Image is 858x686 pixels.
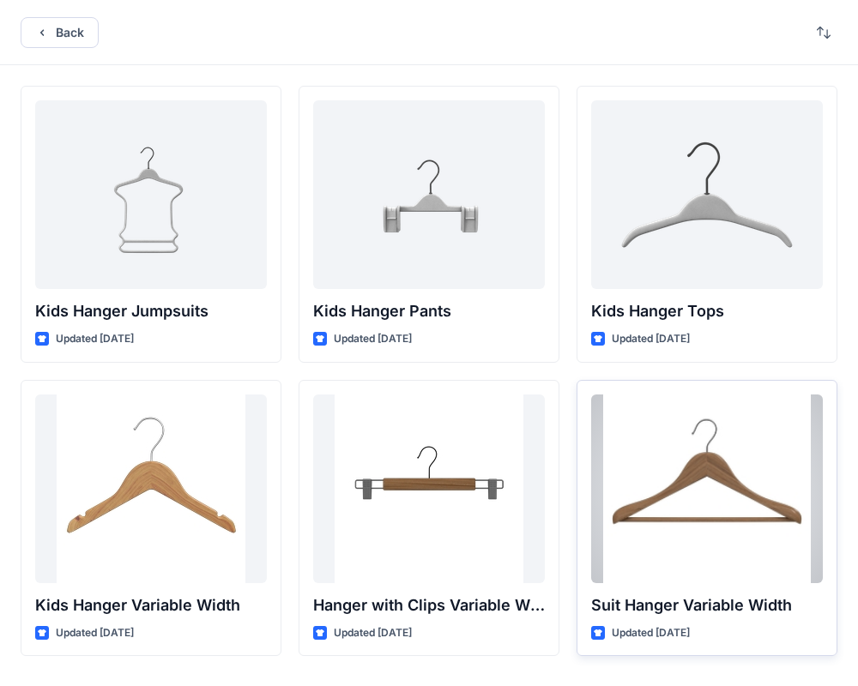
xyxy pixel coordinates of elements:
[591,394,823,583] a: Suit Hanger Variable Width
[612,330,690,348] p: Updated [DATE]
[313,299,545,323] p: Kids Hanger Pants
[56,624,134,642] p: Updated [DATE]
[313,100,545,289] a: Kids Hanger Pants
[313,593,545,617] p: Hanger with Clips Variable Width
[35,299,267,323] p: Kids Hanger Jumpsuits
[56,330,134,348] p: Updated [DATE]
[591,593,823,617] p: Suit Hanger Variable Width
[591,299,823,323] p: Kids Hanger Tops
[35,593,267,617] p: Kids Hanger Variable Width
[35,100,267,289] a: Kids Hanger Jumpsuits
[612,624,690,642] p: Updated [DATE]
[334,330,412,348] p: Updated [DATE]
[591,100,823,289] a: Kids Hanger Tops
[334,624,412,642] p: Updated [DATE]
[35,394,267,583] a: Kids Hanger Variable Width
[313,394,545,583] a: Hanger with Clips Variable Width
[21,17,99,48] button: Back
